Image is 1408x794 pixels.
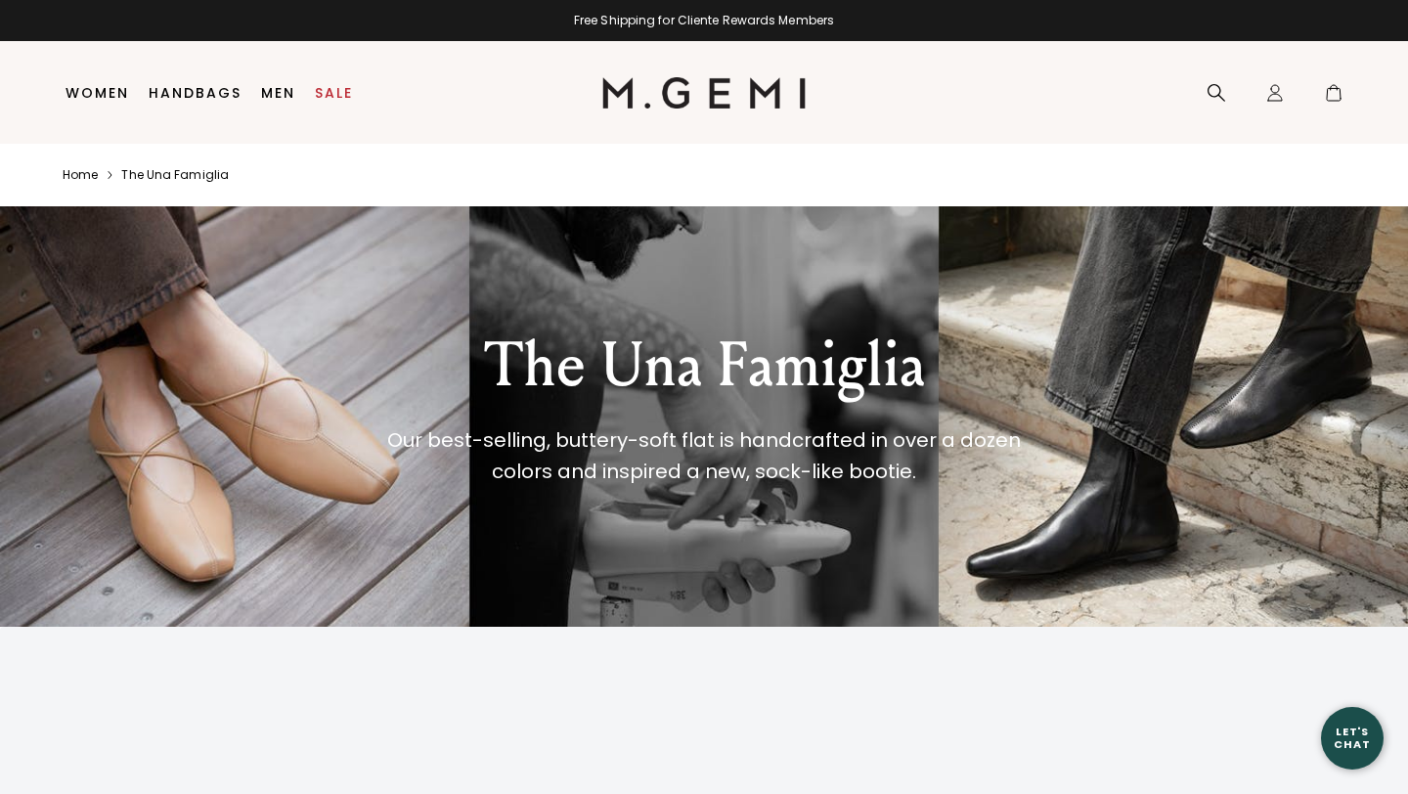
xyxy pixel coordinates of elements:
[1321,726,1384,750] div: Let's Chat
[121,167,229,183] a: The una famiglia
[315,85,353,101] a: Sale
[66,85,129,101] a: Women
[261,85,295,101] a: Men
[374,424,1034,487] div: Our best-selling, buttery-soft flat is handcrafted in over a dozen colors and inspired a new, soc...
[365,331,1043,401] div: The Una Famiglia
[149,85,242,101] a: Handbags
[602,77,807,109] img: M.Gemi
[63,167,98,183] a: Home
